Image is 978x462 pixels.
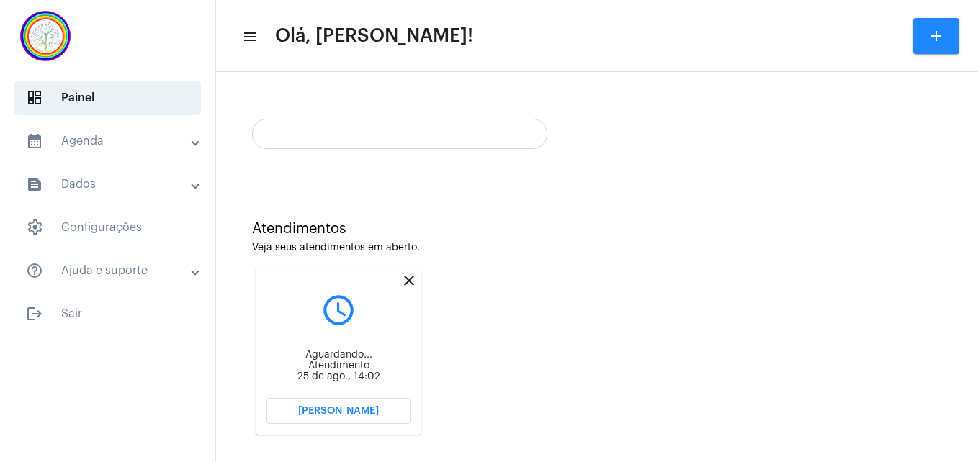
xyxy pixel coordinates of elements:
[9,167,215,201] mat-expansion-panel-header: sidenav iconDados
[26,176,192,193] mat-panel-title: Dados
[26,305,43,322] mat-icon: sidenav icon
[9,124,215,158] mat-expansion-panel-header: sidenav iconAgenda
[400,272,418,289] mat-icon: close
[26,219,43,236] span: sidenav icon
[298,406,379,416] span: [PERSON_NAME]
[26,176,43,193] mat-icon: sidenav icon
[26,262,43,279] mat-icon: sidenav icon
[26,132,43,150] mat-icon: sidenav icon
[275,24,473,47] span: Olá, [PERSON_NAME]!
[266,292,411,328] mat-icon: query_builder
[9,253,215,288] mat-expansion-panel-header: sidenav iconAjuda e suporte
[266,398,411,424] button: [PERSON_NAME]
[252,221,942,237] div: Atendimentos
[14,81,201,115] span: Painel
[266,371,411,382] div: 25 de ago., 14:02
[242,28,256,45] mat-icon: sidenav icon
[14,210,201,245] span: Configurações
[252,243,942,253] div: Veja seus atendimentos em aberto.
[26,89,43,107] span: sidenav icon
[266,361,411,371] div: Atendimento
[14,296,201,331] span: Sair
[266,350,411,361] div: Aguardando...
[12,7,79,65] img: c337f8d0-2252-6d55-8527-ab50248c0d14.png
[26,262,192,279] mat-panel-title: Ajuda e suporte
[928,27,945,45] mat-icon: add
[26,132,192,150] mat-panel-title: Agenda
